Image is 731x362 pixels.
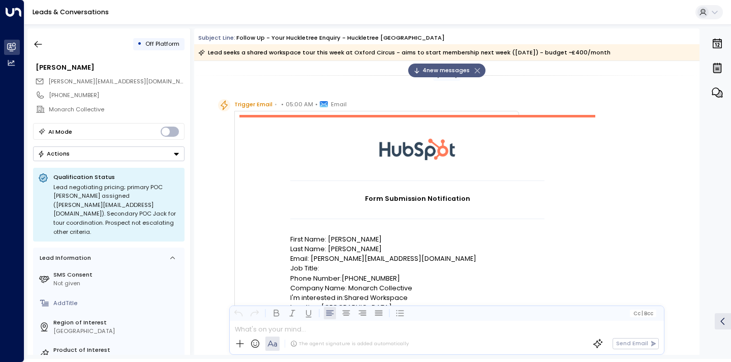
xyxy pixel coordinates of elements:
p: Phone Number:[PHONE_NUMBER] [290,274,544,283]
p: Last Name: [PERSON_NAME] [290,244,544,254]
a: Leads & Conversations [33,8,109,16]
div: Lead negotiating pricing; primary POC [PERSON_NAME] assigned ([PERSON_NAME][EMAIL_ADDRESS][DOMAIN... [53,183,179,237]
label: SMS Consent [53,270,181,279]
div: [PERSON_NAME] [36,63,184,72]
div: AI Mode [48,127,72,137]
button: Redo [249,307,261,319]
p: Qualification Status [53,173,179,181]
div: Lead Information [37,254,91,262]
span: 05:00 AM [286,99,313,109]
p: First Name: [PERSON_NAME] [290,234,544,244]
div: Follow up - Your Huckletree Enquiry - Huckletree [GEOGRAPHIC_DATA] [236,34,445,42]
span: katharine@monarchcoll.com [48,77,185,86]
p: Company Name: Monarch Collective [290,283,544,293]
span: Email [331,99,347,109]
div: Monarch Collective [49,105,184,114]
div: • [137,37,142,51]
span: • [315,99,318,109]
span: Trigger Email [234,99,272,109]
label: Region of Interest [53,318,181,327]
span: Off Platform [145,40,179,48]
label: Product of Interest [53,346,181,354]
p: Email: [PERSON_NAME][EMAIL_ADDRESS][DOMAIN_NAME] [290,254,544,263]
div: Lead seeks a shared workspace tour this week at Oxford Circus - aims to start membership next wee... [198,47,611,57]
div: The agent signature is added automatically [290,340,409,347]
p: Job Title: [290,263,544,273]
span: 4 new message s [413,66,470,75]
div: Not given [53,279,181,288]
div: Actions [38,150,70,157]
img: HubSpot [379,117,455,180]
h1: Form Submission Notification [290,194,544,203]
p: Location: [GEOGRAPHIC_DATA] [290,303,544,312]
span: • [281,99,284,109]
button: Actions [33,146,185,161]
div: AddTitle [53,299,181,308]
div: Button group with a nested menu [33,146,185,161]
span: • [275,99,277,109]
div: [GEOGRAPHIC_DATA] [53,327,181,336]
button: Undo [232,307,245,319]
button: Cc|Bcc [630,310,656,317]
span: Subject Line: [198,34,235,42]
span: [PERSON_NAME][EMAIL_ADDRESS][DOMAIN_NAME] [48,77,194,85]
div: [PHONE_NUMBER] [49,91,184,100]
span: | [642,311,643,316]
span: Cc Bcc [633,311,653,316]
div: 4new messages [408,64,485,77]
p: I'm interested in:Shared Workspace [290,293,544,303]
